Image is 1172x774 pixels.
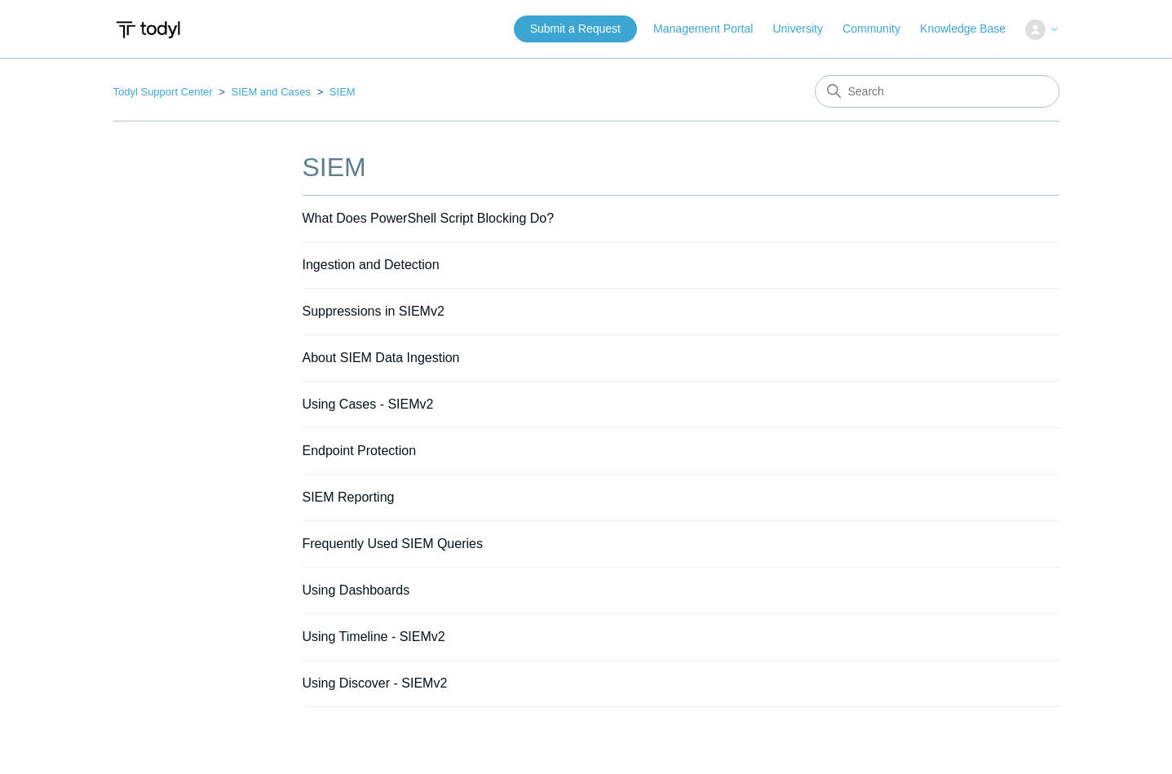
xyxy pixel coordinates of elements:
a: Endpoint Protection [303,444,417,458]
img: Todyl Support Center Help Center home page [113,15,183,45]
a: Using Cases - SIEMv2 [303,397,434,411]
li: Todyl Support Center [113,86,216,98]
a: SIEM Reporting [303,490,395,504]
a: Todyl Support Center [113,86,213,98]
a: University [772,20,838,38]
input: Search [815,75,1059,108]
a: Ingestion and Detection [303,258,440,272]
a: Knowledge Base [920,20,1022,38]
a: Using Dashboards [303,583,410,597]
li: SIEM [314,86,356,98]
a: What Does PowerShell Script Blocking Do? [303,211,555,225]
a: Using Discover - SIEMv2 [303,676,448,690]
li: SIEM and Cases [215,86,313,98]
a: Management Portal [653,20,769,38]
a: Community [843,20,917,38]
a: About SIEM Data Ingestion [303,351,460,365]
a: SIEM [329,86,356,98]
a: SIEM and Cases [231,86,311,98]
a: Suppressions in SIEMv2 [303,304,444,318]
a: Frequently Used SIEM Queries [303,537,483,551]
a: Using Timeline - SIEMv2 [303,630,445,644]
a: Submit a Request [514,15,637,42]
h1: SIEM [303,148,1059,187]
